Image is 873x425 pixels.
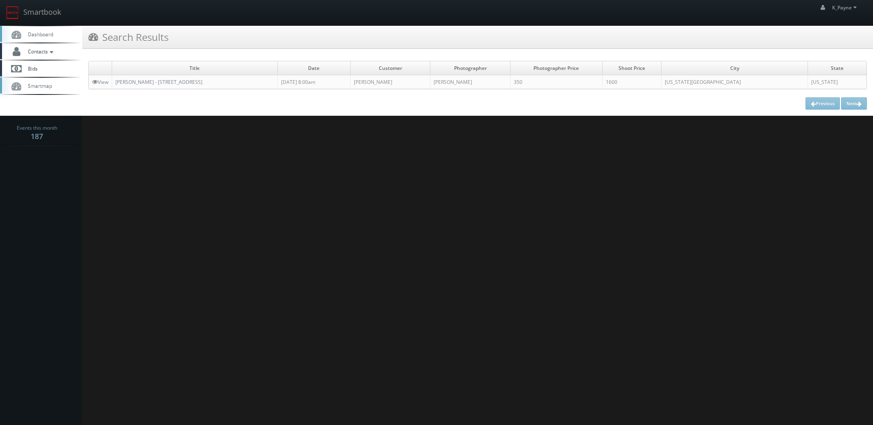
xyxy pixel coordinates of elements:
span: Smartmap [24,82,52,89]
span: Dashboard [24,31,53,38]
td: [US_STATE] [808,75,866,89]
td: [PERSON_NAME] [350,75,430,89]
td: [DATE] 8:00am [277,75,350,89]
td: Photographer [430,61,510,75]
strong: 187 [31,131,43,141]
a: View [92,79,108,85]
span: Events this month [17,124,57,132]
td: City [661,61,808,75]
img: smartbook-logo.png [6,6,19,19]
td: Photographer Price [510,61,602,75]
h3: Search Results [88,30,169,44]
span: Bids [24,65,38,72]
td: State [808,61,866,75]
td: 350 [510,75,602,89]
td: [US_STATE][GEOGRAPHIC_DATA] [661,75,808,89]
span: K_Payne [832,4,859,11]
span: Contacts [24,48,55,55]
td: 1600 [603,75,661,89]
td: Customer [350,61,430,75]
td: Date [277,61,350,75]
td: Title [112,61,278,75]
td: Shoot Price [603,61,661,75]
td: [PERSON_NAME] [430,75,510,89]
a: [PERSON_NAME] - [STREET_ADDRESS] [115,79,202,85]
